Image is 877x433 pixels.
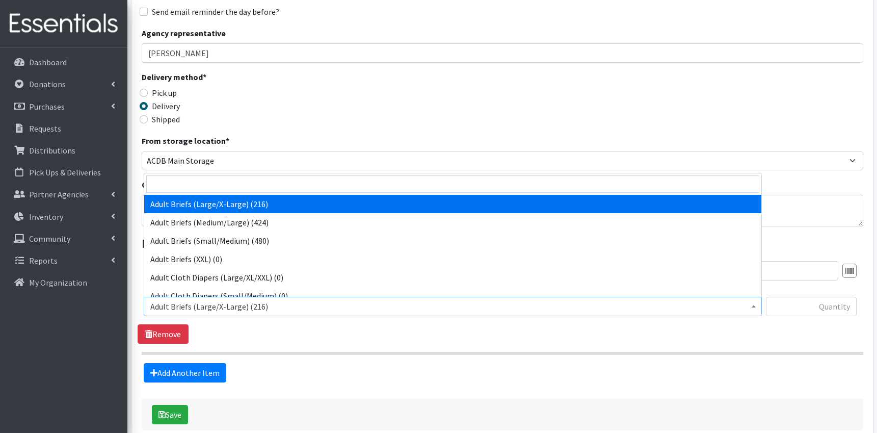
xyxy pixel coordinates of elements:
label: Delivery [152,100,180,112]
label: From storage location [142,135,229,147]
p: Dashboard [29,57,67,67]
p: Purchases [29,101,65,112]
p: Inventory [29,212,63,222]
label: Shipped [152,113,180,125]
label: Pick up [152,87,177,99]
a: Partner Agencies [4,184,123,205]
button: Save [152,405,188,424]
p: Pick Ups & Deliveries [29,167,101,177]
abbr: required [203,72,206,82]
li: Adult Cloth Diapers (Small/Medium) (0) [144,287,761,305]
a: Donations [4,74,123,94]
a: My Organization [4,272,123,293]
input: Quantity [766,297,857,316]
p: Partner Agencies [29,189,89,199]
a: Dashboard [4,52,123,72]
li: Adult Briefs (Medium/Large) (424) [144,213,761,232]
img: HumanEssentials [4,7,123,41]
a: Requests [4,118,123,139]
p: Requests [29,123,61,134]
p: Community [29,234,70,244]
li: Adult Cloth Diapers (Large/XL/XXL) (0) [144,268,761,287]
a: Distributions [4,140,123,161]
legend: Delivery method [142,71,322,87]
p: Reports [29,256,58,266]
span: Adult Briefs (Large/X-Large) (216) [150,299,755,314]
a: Reports [4,250,123,271]
label: Agency representative [142,27,226,39]
legend: Items in this distribution [142,235,863,253]
li: Adult Briefs (Small/Medium) (480) [144,232,761,250]
p: Distributions [29,145,75,156]
li: Adult Briefs (Large/X-Large) (216) [144,195,761,213]
span: Adult Briefs (Large/X-Large) (216) [144,297,762,316]
a: Inventory [4,207,123,227]
a: Remove [138,324,189,344]
a: Community [4,228,123,249]
a: Pick Ups & Deliveries [4,162,123,183]
p: Donations [29,79,66,89]
label: Comment [142,179,179,191]
p: My Organization [29,277,87,288]
abbr: required [226,136,229,146]
li: Adult Briefs (XXL) (0) [144,250,761,268]
a: Purchases [4,96,123,117]
a: Add Another Item [144,363,226,383]
label: Send email reminder the day before? [152,6,279,18]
